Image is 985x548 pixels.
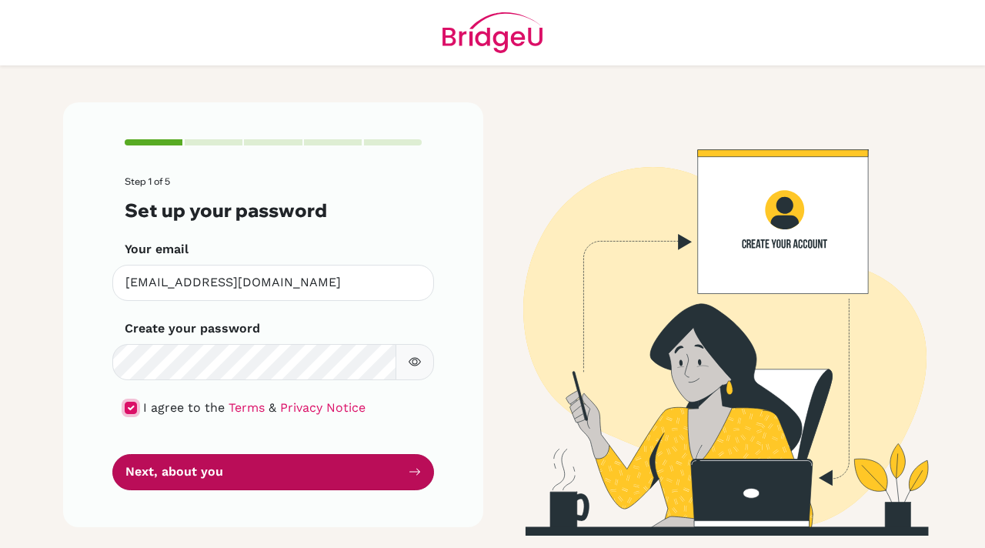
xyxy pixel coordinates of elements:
[143,400,225,415] span: I agree to the
[280,400,366,415] a: Privacy Notice
[112,454,434,490] button: Next, about you
[125,240,189,259] label: Your email
[125,175,170,187] span: Step 1 of 5
[229,400,265,415] a: Terms
[125,199,422,222] h3: Set up your password
[112,265,434,301] input: Insert your email*
[125,319,260,338] label: Create your password
[269,400,276,415] span: &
